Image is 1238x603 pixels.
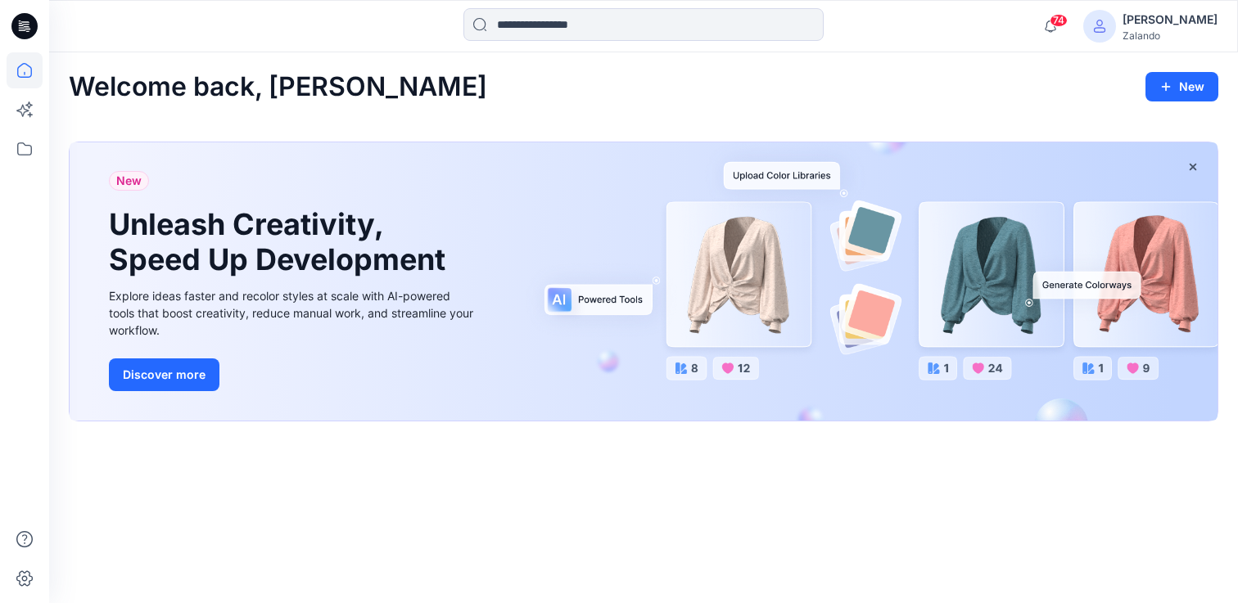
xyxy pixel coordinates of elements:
[109,287,477,339] div: Explore ideas faster and recolor styles at scale with AI-powered tools that boost creativity, red...
[109,358,219,391] button: Discover more
[109,207,453,277] h1: Unleash Creativity, Speed Up Development
[1145,72,1218,101] button: New
[1050,14,1068,27] span: 74
[1123,29,1218,42] div: Zalando
[69,72,487,102] h2: Welcome back, [PERSON_NAME]
[116,171,142,191] span: New
[109,358,477,391] a: Discover more
[1123,10,1218,29] div: [PERSON_NAME]
[1093,20,1106,33] svg: avatar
